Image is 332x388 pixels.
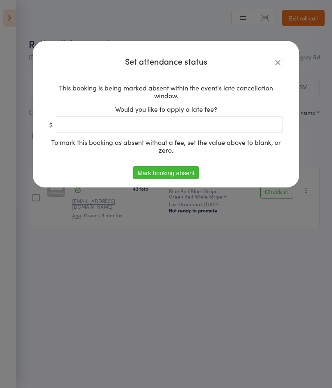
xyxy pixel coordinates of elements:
[49,84,283,99] div: This booking is being marked absent within the event's late cancellation window.
[49,57,283,65] h4: Set attendance status
[273,57,283,67] a: Close
[49,121,53,129] span: $
[49,138,283,154] div: To mark this booking as absent without a fee, set the value above to blank, or zero.
[133,166,198,179] button: Mark booking absent
[49,105,283,113] div: Would you like to apply a late fee?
